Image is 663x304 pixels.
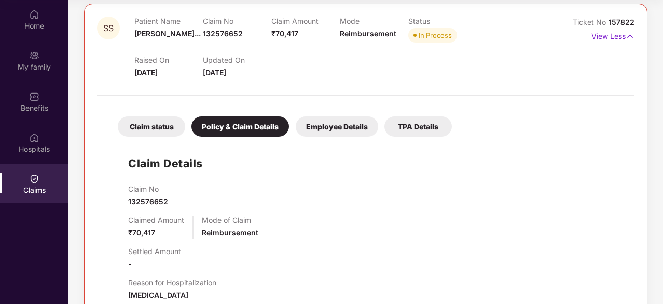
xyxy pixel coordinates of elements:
[128,216,184,224] p: Claimed Amount
[203,68,226,77] span: [DATE]
[191,116,289,137] div: Policy & Claim Details
[128,247,181,256] p: Settled Amount
[128,228,155,237] span: ₹70,417
[340,29,396,38] span: Reimbursement
[118,116,185,137] div: Claim status
[128,184,168,193] p: Claim No
[128,155,203,172] h1: Claim Details
[134,29,201,38] span: [PERSON_NAME]...
[128,259,132,268] span: -
[29,9,39,20] img: svg+xml;base64,PHN2ZyBpZD0iSG9tZSIgeG1sbnM9Imh0dHA6Ly93d3cudzMub3JnLzIwMDAvc3ZnIiB3aWR0aD0iMjAiIG...
[128,278,216,287] p: Reason for Hospitalization
[134,68,158,77] span: [DATE]
[128,197,168,206] span: 132576652
[202,228,258,237] span: Reimbursement
[591,28,634,42] p: View Less
[203,56,271,64] p: Updated On
[384,116,452,137] div: TPA Details
[29,174,39,184] img: svg+xml;base64,PHN2ZyBpZD0iQ2xhaW0iIHhtbG5zPSJodHRwOi8vd3d3LnczLm9yZy8yMDAwL3N2ZyIgd2lkdGg9IjIwIi...
[203,29,243,38] span: 132576652
[29,133,39,143] img: svg+xml;base64,PHN2ZyBpZD0iSG9zcGl0YWxzIiB4bWxucz0iaHR0cDovL3d3dy53My5vcmcvMjAwMC9zdmciIHdpZHRoPS...
[573,18,609,27] span: Ticket No
[626,31,634,42] img: svg+xml;base64,PHN2ZyB4bWxucz0iaHR0cDovL3d3dy53My5vcmcvMjAwMC9zdmciIHdpZHRoPSIxNyIgaGVpZ2h0PSIxNy...
[203,17,271,25] p: Claim No
[128,290,188,299] span: [MEDICAL_DATA]
[134,17,203,25] p: Patient Name
[271,17,340,25] p: Claim Amount
[408,17,477,25] p: Status
[340,17,408,25] p: Mode
[29,91,39,102] img: svg+xml;base64,PHN2ZyBpZD0iQmVuZWZpdHMiIHhtbG5zPSJodHRwOi8vd3d3LnczLm9yZy8yMDAwL3N2ZyIgd2lkdGg9Ij...
[419,30,452,41] div: In Process
[29,50,39,61] img: svg+xml;base64,PHN2ZyB3aWR0aD0iMjAiIGhlaWdodD0iMjAiIHZpZXdCb3g9IjAgMCAyMCAyMCIgZmlsbD0ibm9uZSIgeG...
[202,216,258,224] p: Mode of Claim
[609,18,634,27] span: 157822
[271,29,298,38] span: ₹70,417
[103,24,114,33] span: SS
[134,56,203,64] p: Raised On
[296,116,378,137] div: Employee Details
